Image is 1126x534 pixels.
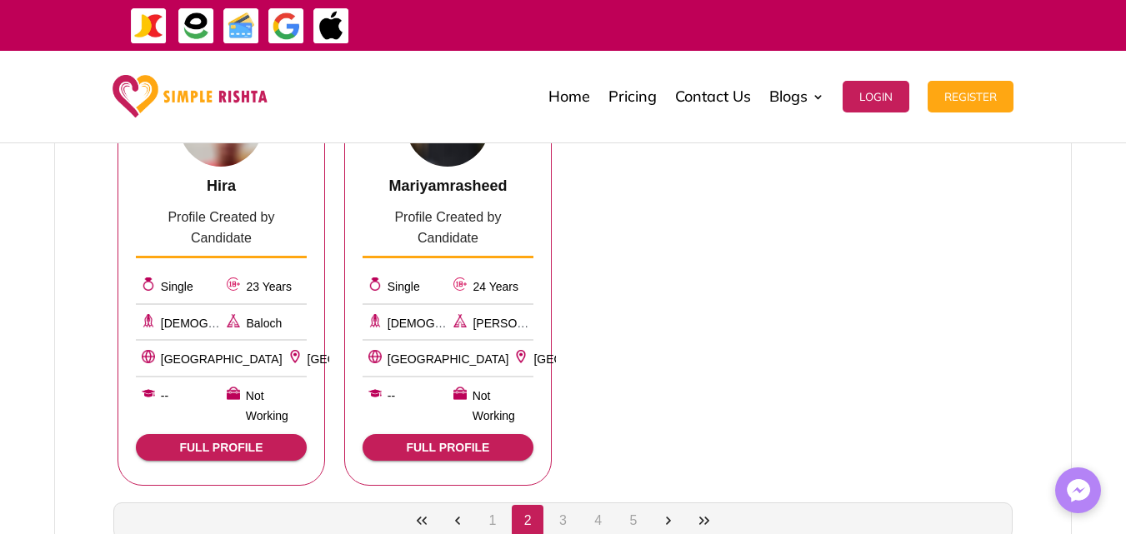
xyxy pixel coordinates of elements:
span: Profile Created by Candidate [168,210,274,245]
strong: ایزی پیسہ [1087,10,1123,39]
button: FULL PROFILE [136,434,307,461]
img: JazzCash-icon [130,7,168,45]
span: Not Working [473,387,533,427]
span: FULL PROFILE [149,441,293,454]
span: [DEMOGRAPHIC_DATA] [388,317,518,330]
span: [DEMOGRAPHIC_DATA] [161,317,292,330]
a: Contact Us [675,55,751,138]
span: [GEOGRAPHIC_DATA] [388,352,509,366]
img: EasyPaisa-icon [178,7,215,45]
button: FULL PROFILE [363,434,533,461]
span: Mariyamrasheed [388,177,507,194]
span: [GEOGRAPHIC_DATA] [308,352,429,366]
button: Register [928,81,1013,112]
a: Login [843,55,909,138]
a: Register [928,55,1013,138]
span: -- [161,387,168,407]
span: Profile Created by Candidate [394,210,501,245]
a: Pricing [608,55,657,138]
span: -- [388,387,395,407]
img: ApplePay-icon [313,7,350,45]
img: Credit Cards [223,7,260,45]
span: 23 Years [246,280,292,293]
span: FULL PROFILE [376,441,520,454]
span: [PERSON_NAME] [473,317,568,330]
img: Messenger [1062,474,1095,507]
span: Not Working [246,387,307,427]
a: Home [548,55,590,138]
img: GooglePay-icon [268,7,305,45]
a: Blogs [769,55,824,138]
span: Hira [207,177,236,194]
span: Single [388,280,420,293]
span: Baloch [246,317,282,330]
span: Single [161,280,193,293]
span: [GEOGRAPHIC_DATA] [161,352,283,366]
button: Login [843,81,909,112]
span: 24 Years [473,280,518,293]
span: [GEOGRAPHIC_DATA] [533,352,655,366]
